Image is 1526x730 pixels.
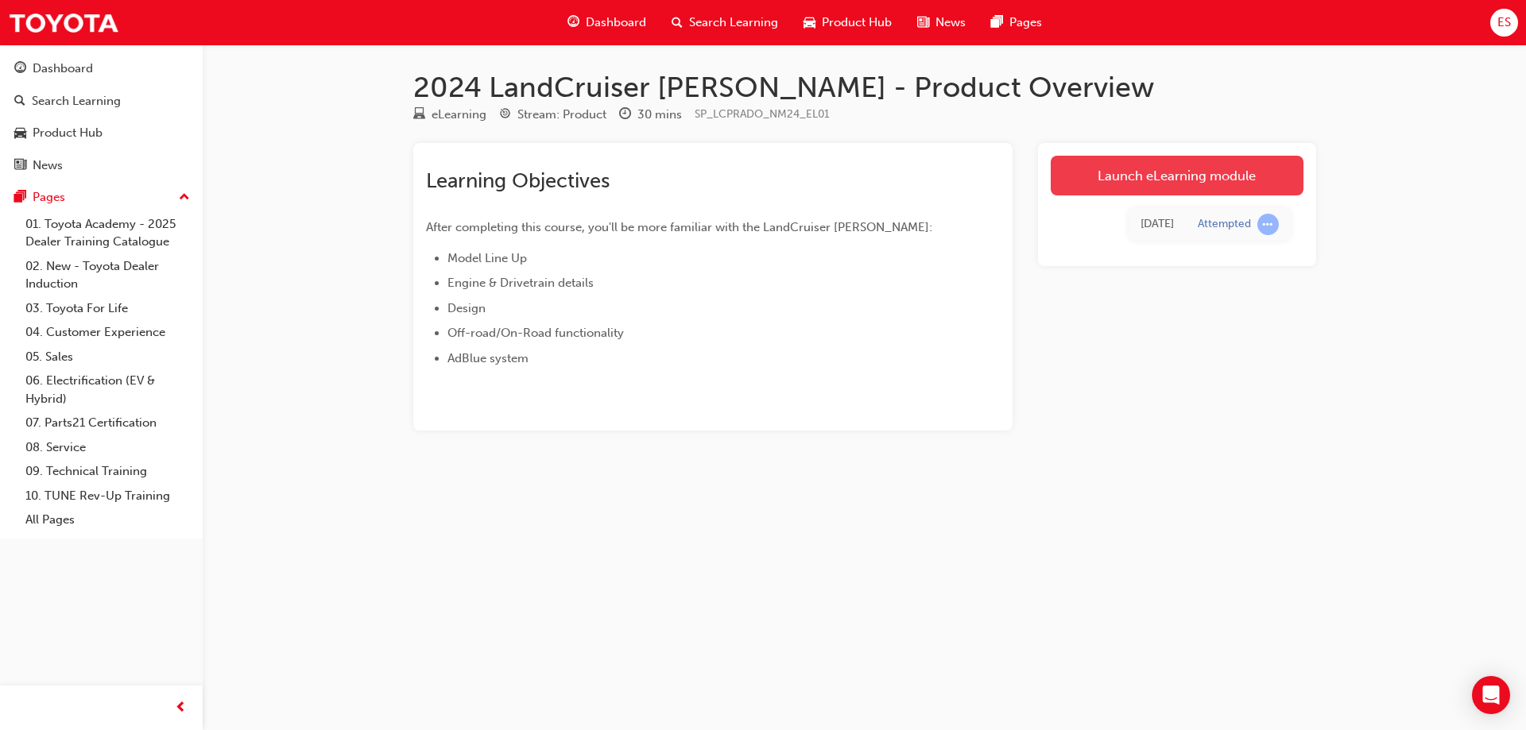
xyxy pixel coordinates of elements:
[6,183,196,212] button: Pages
[33,60,93,78] div: Dashboard
[1141,215,1174,234] div: Wed Aug 13 2025 16:31:22 GMT+0800 (Australian Western Standard Time)
[8,5,119,41] img: Trak
[6,51,196,183] button: DashboardSearch LearningProduct HubNews
[1257,214,1279,235] span: learningRecordVerb_ATTEMPT-icon
[619,105,682,125] div: Duration
[1472,676,1510,714] div: Open Intercom Messenger
[19,296,196,321] a: 03. Toyota For Life
[6,54,196,83] a: Dashboard
[33,156,63,175] div: News
[978,6,1055,39] a: pages-iconPages
[6,118,196,148] a: Product Hub
[14,159,26,173] span: news-icon
[672,13,683,33] span: search-icon
[19,484,196,508] a: 10. TUNE Rev-Up Training
[555,6,659,39] a: guage-iconDashboard
[517,106,606,124] div: Stream: Product
[904,6,978,39] a: news-iconNews
[447,326,624,340] span: Off-road/On-Road functionality
[447,251,527,265] span: Model Line Up
[659,6,791,39] a: search-iconSearch Learning
[413,108,425,122] span: learningResourceType_ELEARNING-icon
[447,301,486,315] span: Design
[175,698,187,718] span: prev-icon
[19,345,196,369] a: 05. Sales
[1490,9,1518,37] button: ES
[567,13,579,33] span: guage-icon
[19,508,196,532] a: All Pages
[432,106,486,124] div: eLearning
[14,95,25,109] span: search-icon
[14,126,26,141] span: car-icon
[917,13,929,33] span: news-icon
[1051,156,1303,195] a: Launch eLearning module
[19,369,196,411] a: 06. Electrification (EV & Hybrid)
[14,191,26,205] span: pages-icon
[791,6,904,39] a: car-iconProduct Hub
[695,107,830,121] span: Learning resource code
[19,254,196,296] a: 02. New - Toyota Dealer Induction
[32,92,121,110] div: Search Learning
[499,105,606,125] div: Stream
[499,108,511,122] span: target-icon
[19,212,196,254] a: 01. Toyota Academy - 2025 Dealer Training Catalogue
[426,168,610,193] span: Learning Objectives
[33,124,103,142] div: Product Hub
[822,14,892,32] span: Product Hub
[19,435,196,460] a: 08. Service
[179,187,190,208] span: up-icon
[413,105,486,125] div: Type
[19,459,196,484] a: 09. Technical Training
[935,14,966,32] span: News
[6,151,196,180] a: News
[991,13,1003,33] span: pages-icon
[426,220,932,234] span: After completing this course, you'll be more familiar with the LandCruiser [PERSON_NAME]:
[637,106,682,124] div: 30 mins
[19,411,196,435] a: 07. Parts21 Certification
[1198,217,1251,232] div: Attempted
[413,70,1316,105] h1: 2024 LandCruiser [PERSON_NAME] - Product Overview
[586,14,646,32] span: Dashboard
[6,87,196,116] a: Search Learning
[14,62,26,76] span: guage-icon
[1497,14,1511,32] span: ES
[19,320,196,345] a: 04. Customer Experience
[447,351,529,365] span: AdBlue system
[33,188,65,207] div: Pages
[1009,14,1042,32] span: Pages
[619,108,631,122] span: clock-icon
[689,14,778,32] span: Search Learning
[447,276,594,290] span: Engine & Drivetrain details
[804,13,815,33] span: car-icon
